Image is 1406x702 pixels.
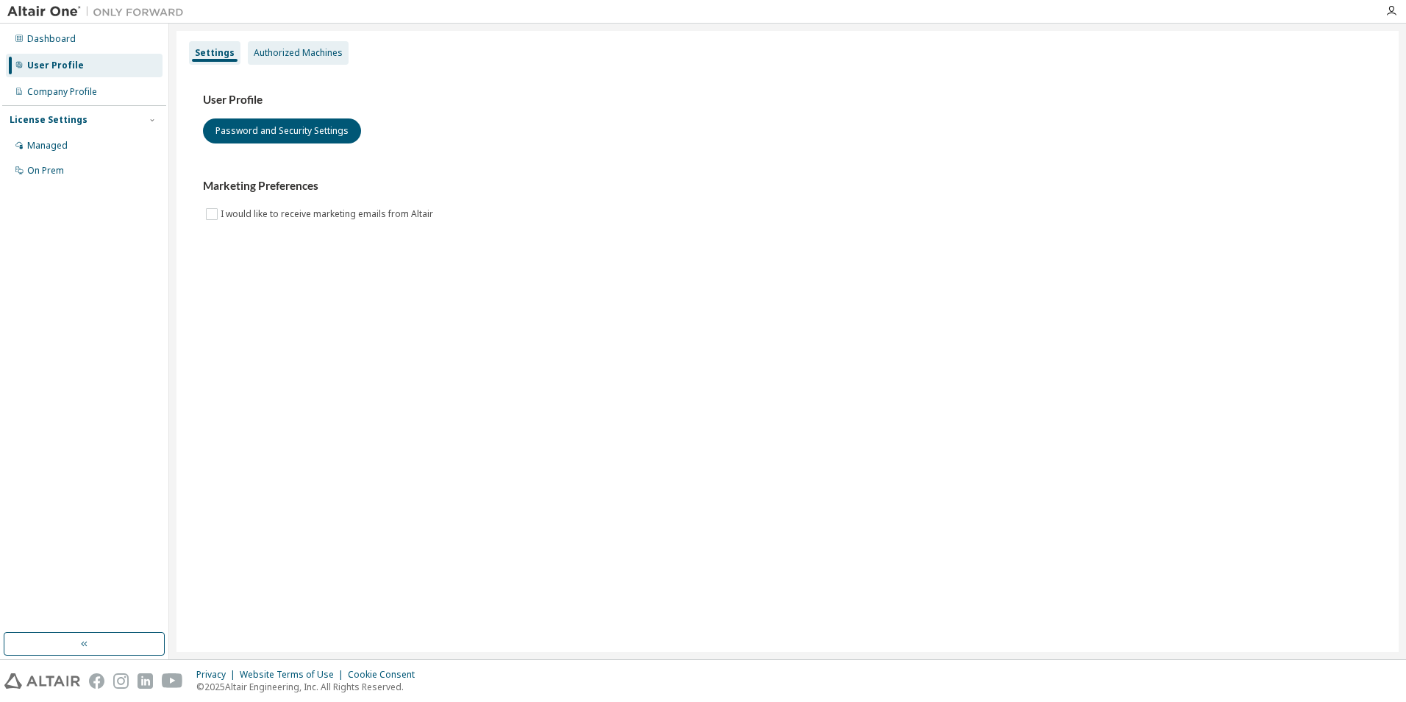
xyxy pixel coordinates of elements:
div: Managed [27,140,68,152]
div: Website Terms of Use [240,669,348,681]
div: Dashboard [27,33,76,45]
div: Authorized Machines [254,47,343,59]
img: Altair One [7,4,191,19]
h3: Marketing Preferences [203,179,1372,194]
button: Password and Security Settings [203,118,361,143]
p: © 2025 Altair Engineering, Inc. All Rights Reserved. [196,681,424,693]
img: linkedin.svg [138,673,153,689]
div: Privacy [196,669,240,681]
img: facebook.svg [89,673,104,689]
img: altair_logo.svg [4,673,80,689]
div: User Profile [27,60,84,71]
div: Company Profile [27,86,97,98]
img: instagram.svg [113,673,129,689]
div: Cookie Consent [348,669,424,681]
div: License Settings [10,114,88,126]
img: youtube.svg [162,673,183,689]
h3: User Profile [203,93,1372,107]
label: I would like to receive marketing emails from Altair [221,205,436,223]
div: Settings [195,47,235,59]
div: On Prem [27,165,64,177]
